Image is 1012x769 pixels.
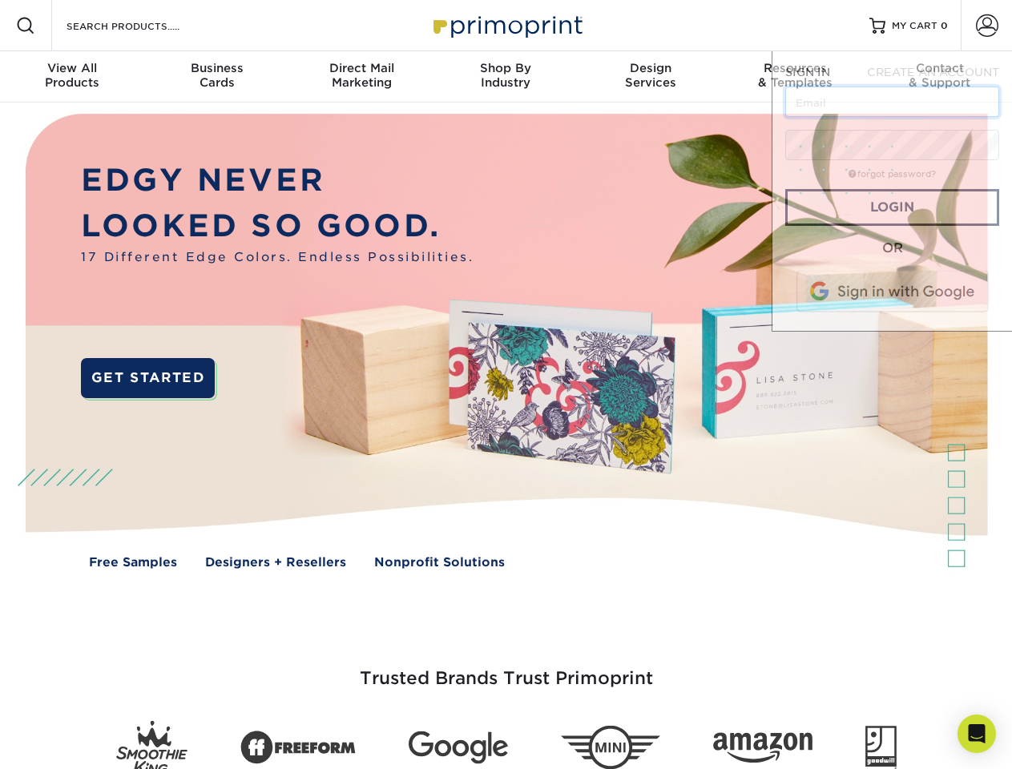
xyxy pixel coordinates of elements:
[374,554,505,572] a: Nonprofit Solutions
[892,19,937,33] span: MY CART
[723,61,867,90] div: & Templates
[409,731,508,764] img: Google
[785,66,830,79] span: SIGN IN
[81,248,474,267] span: 17 Different Edge Colors. Endless Possibilities.
[81,158,474,203] p: EDGY NEVER
[958,715,996,753] div: Open Intercom Messenger
[433,61,578,75] span: Shop By
[4,720,136,763] iframe: Google Customer Reviews
[289,51,433,103] a: Direct MailMarketing
[867,66,999,79] span: CREATE AN ACCOUNT
[144,51,288,103] a: BusinessCards
[849,169,936,179] a: forgot password?
[785,87,999,117] input: Email
[579,61,723,90] div: Services
[713,733,812,763] img: Amazon
[433,51,578,103] a: Shop ByIndustry
[89,554,177,572] a: Free Samples
[433,61,578,90] div: Industry
[941,20,948,31] span: 0
[289,61,433,75] span: Direct Mail
[785,239,999,258] div: OR
[579,61,723,75] span: Design
[723,51,867,103] a: Resources& Templates
[785,189,999,226] a: Login
[81,203,474,249] p: LOOKED SO GOOD.
[426,8,587,42] img: Primoprint
[81,358,215,398] a: GET STARTED
[144,61,288,75] span: Business
[579,51,723,103] a: DesignServices
[205,554,346,572] a: Designers + Resellers
[144,61,288,90] div: Cards
[723,61,867,75] span: Resources
[865,726,897,769] img: Goodwill
[65,16,221,35] input: SEARCH PRODUCTS.....
[289,61,433,90] div: Marketing
[38,630,975,708] h3: Trusted Brands Trust Primoprint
